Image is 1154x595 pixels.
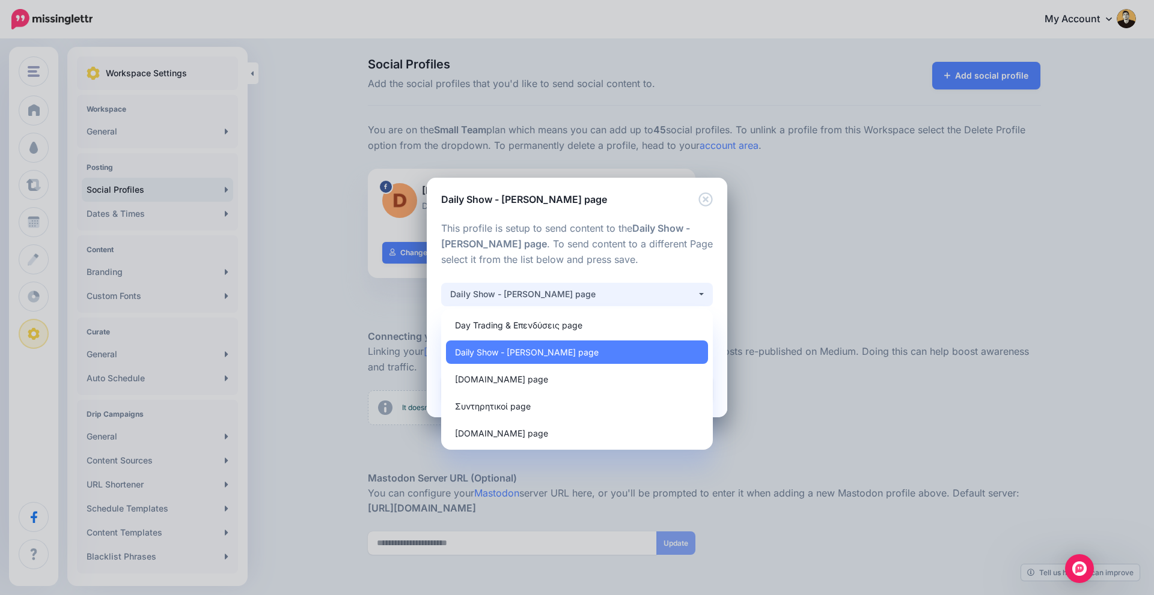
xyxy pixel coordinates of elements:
div: Daily Show - [PERSON_NAME] page [450,287,697,301]
p: This profile is setup to send content to the . To send content to a different Page select it from... [441,221,713,268]
span: Συντηρητικοί page [455,399,531,413]
span: Day Trading & Επενδύσεις page [455,318,582,332]
div: Open Intercom Messenger [1065,554,1094,583]
button: Close [698,192,713,207]
span: [DOMAIN_NAME] page [455,372,548,386]
h5: Daily Show - [PERSON_NAME] page [441,192,607,207]
span: Daily Show - [PERSON_NAME] page [455,345,599,359]
span: [DOMAIN_NAME] page [455,426,548,440]
button: Daily Show - Terry Hatziieremias page [441,283,713,306]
